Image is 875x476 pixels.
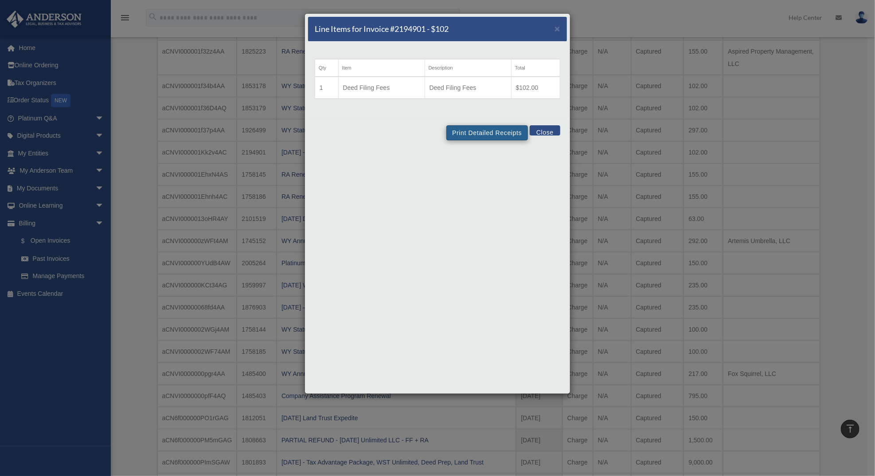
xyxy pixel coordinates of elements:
th: Item [338,59,425,77]
th: Description [425,59,511,77]
h5: Line Items for Invoice #2194901 - $102 [315,23,449,35]
td: Deed Filing Fees [425,77,511,99]
button: Close [530,125,560,135]
td: 1 [315,77,339,99]
button: Print Detailed Receipts [446,125,527,140]
th: Qty [315,59,339,77]
td: $102.00 [511,77,560,99]
button: Close [555,24,560,33]
td: Deed Filing Fees [338,77,425,99]
th: Total [511,59,560,77]
span: × [555,23,560,34]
